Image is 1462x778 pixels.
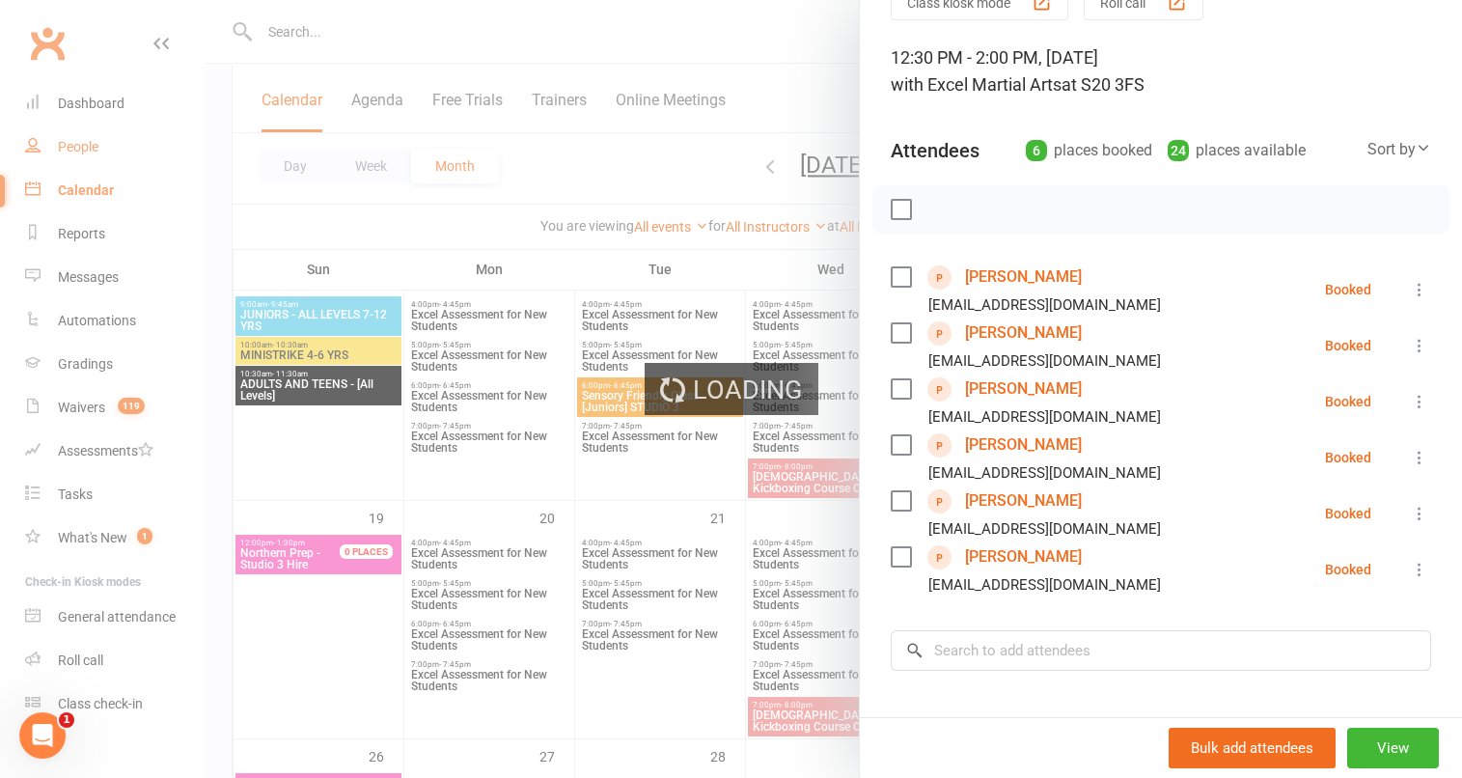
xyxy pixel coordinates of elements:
div: Booked [1325,339,1371,352]
div: [EMAIL_ADDRESS][DOMAIN_NAME] [928,348,1161,374]
button: View [1347,728,1439,768]
div: places booked [1026,137,1152,164]
div: 24 [1168,140,1189,161]
div: [EMAIL_ADDRESS][DOMAIN_NAME] [928,516,1161,542]
div: Booked [1325,451,1371,464]
a: [PERSON_NAME] [965,430,1082,460]
span: 1 [59,712,74,728]
div: Attendees [891,137,979,164]
a: [PERSON_NAME] [965,486,1082,516]
div: [EMAIL_ADDRESS][DOMAIN_NAME] [928,572,1161,597]
div: [EMAIL_ADDRESS][DOMAIN_NAME] [928,404,1161,430]
a: [PERSON_NAME] [965,262,1082,292]
div: Sort by [1367,137,1431,162]
div: [EMAIL_ADDRESS][DOMAIN_NAME] [928,460,1161,486]
span: at S20 3FS [1062,74,1145,95]
a: [PERSON_NAME] [965,542,1082,572]
button: Bulk add attendees [1169,728,1336,768]
iframe: Intercom live chat [19,712,66,759]
a: [PERSON_NAME] [965,318,1082,348]
div: Booked [1325,563,1371,576]
div: Booked [1325,395,1371,408]
div: 12:30 PM - 2:00 PM, [DATE] [891,44,1431,98]
span: with Excel Martial Arts [891,74,1062,95]
div: [EMAIL_ADDRESS][DOMAIN_NAME] [928,292,1161,318]
div: Booked [1325,283,1371,296]
div: Booked [1325,507,1371,520]
input: Search to add attendees [891,630,1431,671]
div: places available [1168,137,1306,164]
a: [PERSON_NAME] [965,374,1082,404]
div: 6 [1026,140,1047,161]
